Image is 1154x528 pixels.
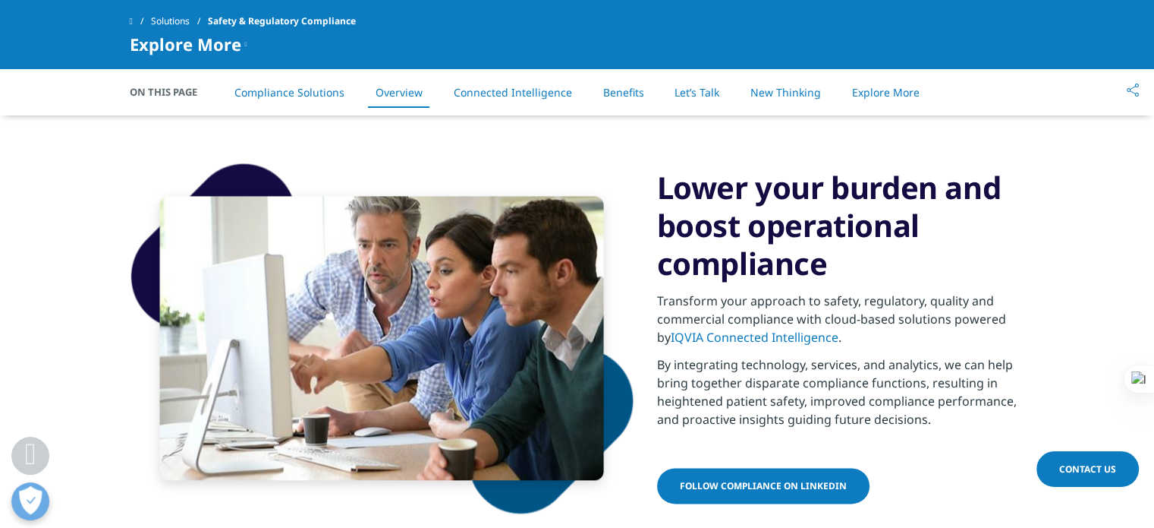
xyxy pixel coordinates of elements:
[750,85,821,100] a: New Thinking
[671,329,838,346] a: IQVIA Connected Intelligence
[130,35,241,53] span: Explore More
[657,169,1025,283] h3: Lower your burden and boost operational compliance
[680,479,847,492] span: Follow compliance on LinkedIn
[454,85,572,100] a: Connected Intelligence
[674,85,719,100] a: Let’s Talk
[130,162,634,514] img: shape-1.png
[208,8,356,35] span: Safety & Regulatory Compliance
[151,8,208,35] a: Solutions
[657,468,869,504] a: Follow compliance on LinkedIn
[1059,463,1116,476] span: Contact Us
[657,292,1025,356] p: Transform your approach to safety, regulatory, quality and commercial compliance with cloud-based...
[602,85,643,100] a: Benefits
[376,85,423,100] a: Overview
[130,84,213,100] span: On This Page
[852,85,920,100] a: Explore More
[11,482,49,520] button: Open Preferences
[234,85,344,100] a: Compliance Solutions
[1036,451,1139,487] a: Contact Us
[657,356,1025,438] p: By integrating technology, services, and analytics, we can help bring together disparate complian...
